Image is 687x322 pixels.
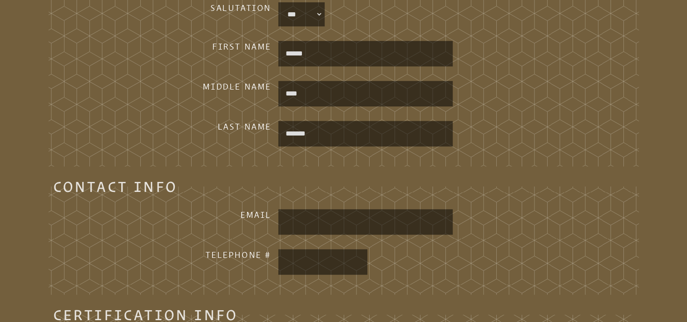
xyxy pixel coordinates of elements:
[53,181,177,192] legend: Contact Info
[126,2,271,13] h3: Salutation
[126,249,271,260] h3: Telephone #
[280,4,323,25] select: persons_salutation
[126,41,271,52] h3: First Name
[126,209,271,220] h3: Email
[126,81,271,92] h3: Middle Name
[53,309,238,320] legend: Certification Info
[126,121,271,132] h3: Last Name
